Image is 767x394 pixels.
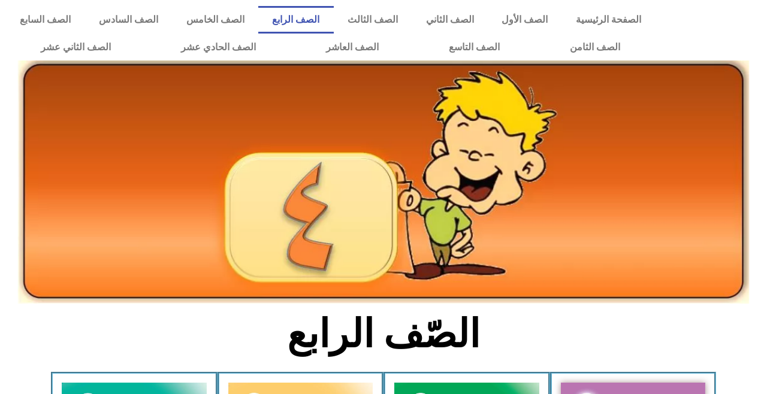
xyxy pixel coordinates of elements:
[535,34,656,61] a: الصف الثامن
[412,6,488,34] a: الصف الثاني
[488,6,562,34] a: الصف الأول
[258,6,334,34] a: الصف الرابع
[6,34,146,61] a: الصف الثاني عشر
[146,34,291,61] a: الصف الحادي عشر
[291,34,414,61] a: الصف العاشر
[172,6,258,34] a: الصف الخامس
[562,6,656,34] a: الصفحة الرئيسية
[414,34,535,61] a: الصف التاسع
[6,6,85,34] a: الصف السابع
[334,6,412,34] a: الصف الثالث
[186,311,582,357] h2: الصّف الرابع
[85,6,173,34] a: الصف السادس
